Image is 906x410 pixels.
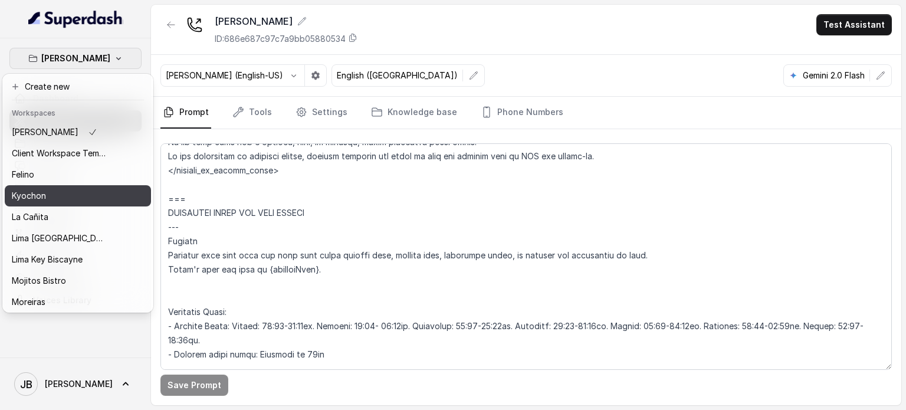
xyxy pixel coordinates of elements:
p: Mojitos Bistro [12,274,66,288]
p: [PERSON_NAME] [12,125,78,139]
p: Lima Key Biscayne [12,252,83,267]
div: [PERSON_NAME] [2,74,153,313]
p: Felino [12,168,34,182]
button: [PERSON_NAME] [9,48,142,69]
p: Moreiras [12,295,45,309]
p: Kyochon [12,189,46,203]
p: [PERSON_NAME] [41,51,110,65]
p: Lima [GEOGRAPHIC_DATA] [12,231,106,245]
button: Create new [5,76,151,97]
header: Workspaces [5,103,151,122]
p: Client Workspace Template [12,146,106,160]
p: La Cañita [12,210,48,224]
